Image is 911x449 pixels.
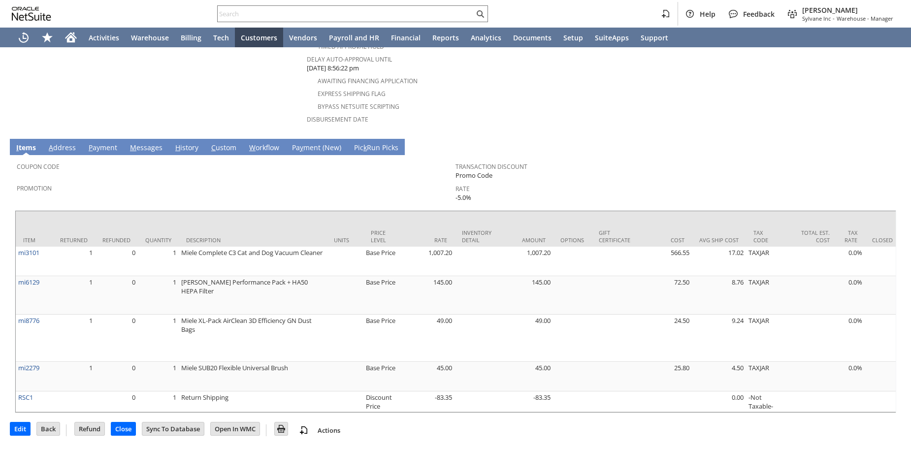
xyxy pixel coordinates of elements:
[391,33,421,42] span: Financial
[53,276,95,315] td: 1
[300,143,303,152] span: y
[23,236,45,244] div: Item
[638,276,692,315] td: 72.50
[75,422,104,435] input: Refund
[753,229,776,244] div: Tax Code
[18,278,39,287] a: mi6129
[499,276,553,315] td: 145.00
[638,247,692,276] td: 566.55
[746,362,783,391] td: TAXJAR
[186,236,319,244] div: Description
[49,143,53,152] span: A
[249,143,256,152] span: W
[95,276,138,315] td: 0
[507,28,557,47] a: Documents
[363,391,400,412] td: Discount Price
[474,8,486,20] svg: Search
[218,8,474,20] input: Search
[130,143,136,152] span: M
[181,33,201,42] span: Billing
[837,247,865,276] td: 0.0%
[142,422,204,435] input: Sync To Database
[400,362,455,391] td: 45.00
[53,362,95,391] td: 1
[290,143,344,154] a: Payment (New)
[465,28,507,47] a: Analytics
[746,247,783,276] td: TAXJAR
[692,247,746,276] td: 17.02
[17,184,52,192] a: Promotion
[95,247,138,276] td: 0
[275,423,287,435] img: Print
[18,363,39,372] a: mi2279
[14,143,38,154] a: Items
[59,28,83,47] a: Home
[802,15,831,22] span: Sylvane Inc
[179,276,326,315] td: [PERSON_NAME] Performance Pack + HA50 HEPA Filter
[432,33,459,42] span: Reports
[371,229,393,244] div: Price Level
[89,33,119,42] span: Activities
[802,5,893,15] span: [PERSON_NAME]
[638,362,692,391] td: 25.80
[692,391,746,412] td: 0.00
[128,143,165,154] a: Messages
[837,362,865,391] td: 0.0%
[10,422,30,435] input: Edit
[275,422,288,435] input: Print
[138,362,179,391] td: 1
[138,391,179,412] td: 1
[125,28,175,47] a: Warehouse
[318,90,386,98] a: Express Shipping Flag
[455,171,492,180] span: Promo Code
[209,143,239,154] a: Custom
[173,143,201,154] a: History
[35,28,59,47] div: Shortcuts
[385,28,426,47] a: Financial
[499,315,553,362] td: 49.00
[241,33,277,42] span: Customers
[645,236,684,244] div: Cost
[599,229,630,244] div: Gift Certificate
[18,316,39,325] a: mi8776
[86,143,120,154] a: Payment
[17,162,60,171] a: Coupon Code
[12,7,51,21] svg: logo
[400,276,455,315] td: 145.00
[179,247,326,276] td: Miele Complete C3 Cat and Dog Vacuum Cleaner
[845,229,857,244] div: Tax Rate
[560,236,584,244] div: Options
[323,28,385,47] a: Payroll and HR
[635,28,674,47] a: Support
[314,426,344,435] a: Actions
[283,28,323,47] a: Vendors
[363,362,400,391] td: Base Price
[883,141,895,153] a: Unrolled view on
[318,77,418,85] a: Awaiting Financing Application
[60,236,88,244] div: Returned
[179,315,326,362] td: Miele XL-Pack AirClean 3D Efficiency GN Dust Bags
[872,236,893,244] div: Closed
[18,393,33,402] a: RSC1
[746,276,783,315] td: TAXJAR
[837,15,893,22] span: Warehouse - Manager
[692,362,746,391] td: 4.50
[589,28,635,47] a: SuiteApps
[307,55,392,64] a: Delay Auto-Approval Until
[471,33,501,42] span: Analytics
[247,143,282,154] a: Workflow
[16,143,19,152] span: I
[95,391,138,412] td: 0
[426,28,465,47] a: Reports
[175,28,207,47] a: Billing
[462,229,491,244] div: Inventory Detail
[179,362,326,391] td: Miele SUB20 Flexible Universal Brush
[743,9,775,19] span: Feedback
[837,276,865,315] td: 0.0%
[329,33,379,42] span: Payroll and HR
[95,362,138,391] td: 0
[455,185,470,193] a: Rate
[400,315,455,362] td: 49.00
[499,247,553,276] td: 1,007.20
[102,236,130,244] div: Refunded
